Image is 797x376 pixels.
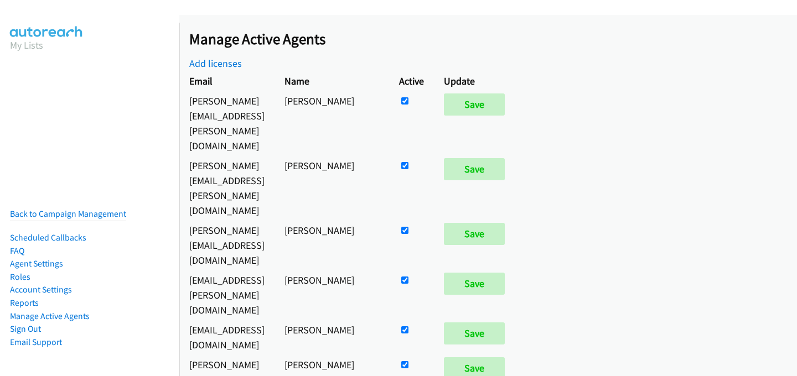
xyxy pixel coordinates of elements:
td: [PERSON_NAME] [275,91,389,155]
td: [PERSON_NAME][EMAIL_ADDRESS][DOMAIN_NAME] [179,220,275,270]
th: Email [179,71,275,91]
a: FAQ [10,246,24,256]
a: Sign Out [10,323,41,334]
td: [EMAIL_ADDRESS][PERSON_NAME][DOMAIN_NAME] [179,270,275,320]
input: Save [444,223,505,245]
a: My Lists [10,39,43,51]
th: Update [434,71,520,91]
td: [PERSON_NAME] [275,155,389,220]
a: Account Settings [10,284,72,295]
iframe: Checklist [703,328,789,368]
input: Save [444,273,505,295]
iframe: Resource Center [765,144,797,232]
h2: Manage Active Agents [189,30,797,49]
a: Manage Active Agents [10,311,90,321]
th: Name [275,71,389,91]
td: [PERSON_NAME] [275,270,389,320]
td: [EMAIL_ADDRESS][DOMAIN_NAME] [179,320,275,354]
a: Roles [10,271,30,282]
td: [PERSON_NAME] [275,320,389,354]
a: Back to Campaign Management [10,208,126,219]
td: [PERSON_NAME][EMAIL_ADDRESS][PERSON_NAME][DOMAIN_NAME] [179,91,275,155]
a: Email Support [10,337,62,347]
th: Active [389,71,434,91]
input: Save [444,93,505,116]
input: Save [444,322,505,344]
td: [PERSON_NAME] [275,220,389,270]
td: [PERSON_NAME][EMAIL_ADDRESS][PERSON_NAME][DOMAIN_NAME] [179,155,275,220]
input: Save [444,158,505,180]
a: Scheduled Callbacks [10,232,86,243]
a: Add licenses [189,57,242,70]
a: Agent Settings [10,258,63,269]
a: Reports [10,297,39,308]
